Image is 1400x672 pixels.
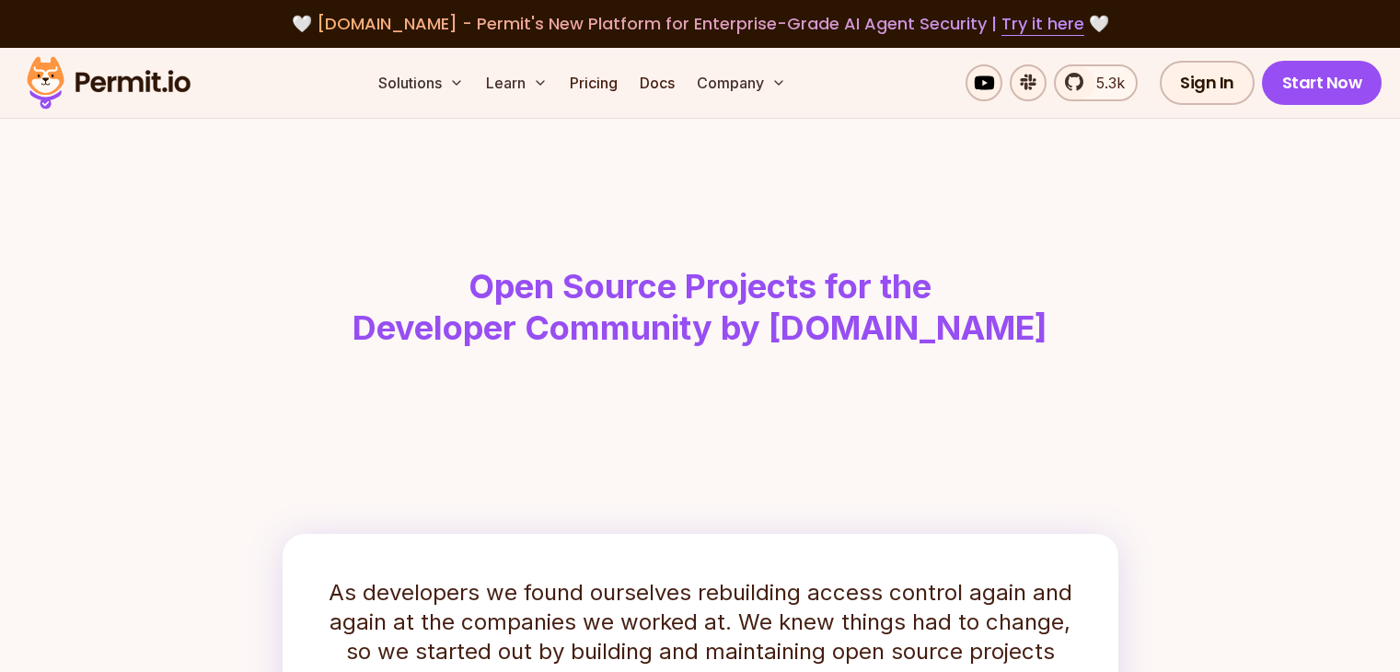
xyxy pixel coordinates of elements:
[44,11,1356,37] div: 🤍 🤍
[479,64,555,101] button: Learn
[317,12,1084,35] span: [DOMAIN_NAME] - Permit's New Platform for Enterprise-Grade AI Agent Security |
[562,64,625,101] a: Pricing
[18,52,199,114] img: Permit logo
[1085,72,1125,94] span: 5.3k
[1001,12,1084,36] a: Try it here
[371,64,471,101] button: Solutions
[1054,64,1138,101] a: 5.3k
[632,64,682,101] a: Docs
[229,266,1172,350] h1: Open Source Projects for the Developer Community by [DOMAIN_NAME]
[689,64,793,101] button: Company
[1262,61,1383,105] a: Start Now
[1160,61,1255,105] a: Sign In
